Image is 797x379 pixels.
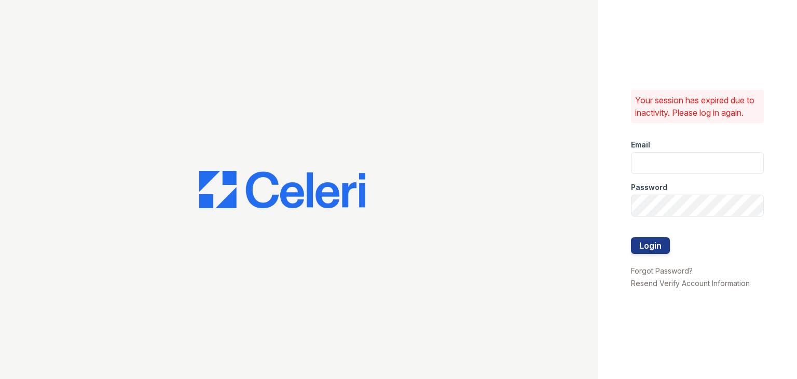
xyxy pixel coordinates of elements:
[631,237,670,254] button: Login
[199,171,365,208] img: CE_Logo_Blue-a8612792a0a2168367f1c8372b55b34899dd931a85d93a1a3d3e32e68fde9ad4.png
[631,279,750,288] a: Resend Verify Account Information
[631,140,650,150] label: Email
[631,182,667,193] label: Password
[635,94,760,119] p: Your session has expired due to inactivity. Please log in again.
[631,266,693,275] a: Forgot Password?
